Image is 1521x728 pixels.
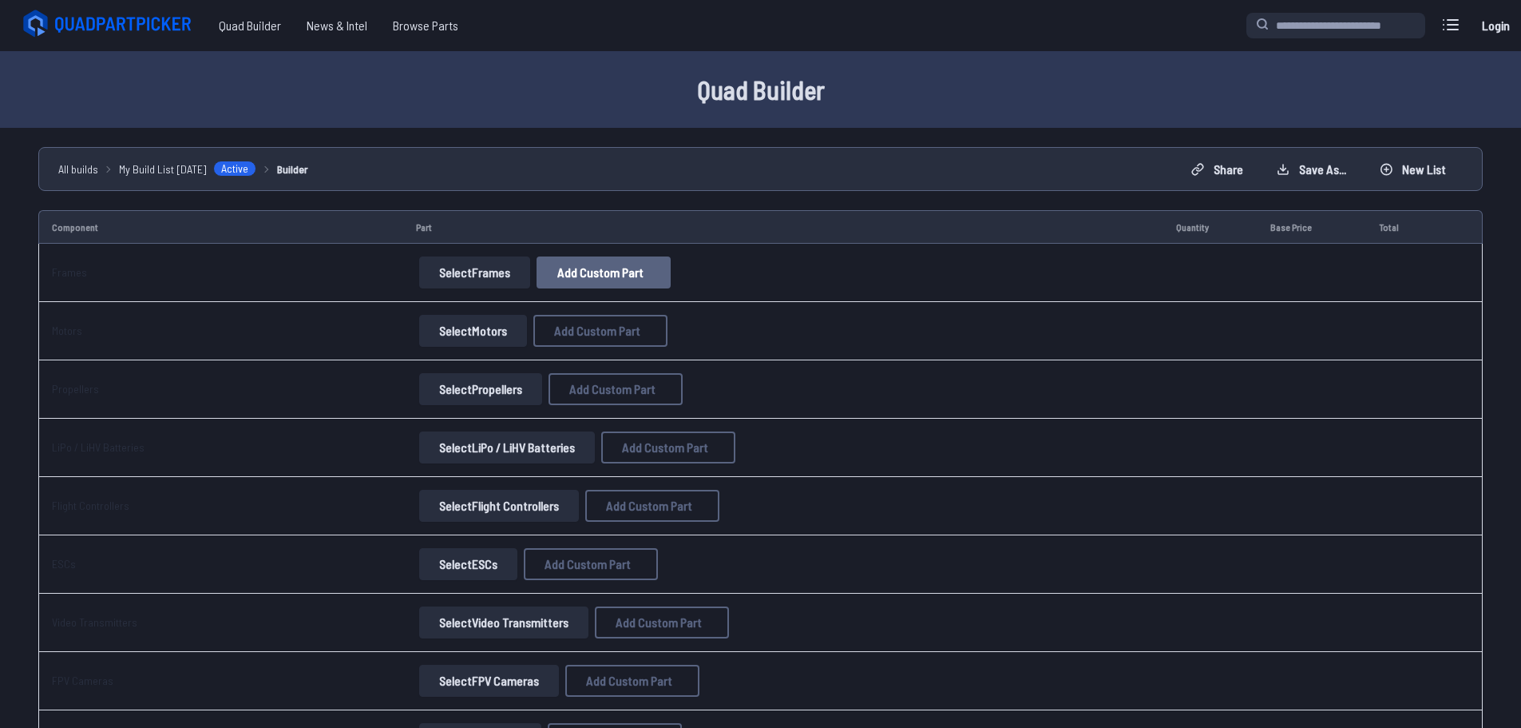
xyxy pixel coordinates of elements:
[586,674,672,687] span: Add Custom Part
[419,315,527,347] button: SelectMotors
[606,499,692,512] span: Add Custom Part
[250,70,1272,109] h1: Quad Builder
[52,674,113,687] a: FPV Cameras
[416,665,562,697] a: SelectFPV Cameras
[380,10,471,42] a: Browse Parts
[524,548,658,580] button: Add Custom Part
[622,441,708,454] span: Add Custom Part
[416,548,521,580] a: SelectESCs
[533,315,667,347] button: Add Custom Part
[419,548,517,580] button: SelectESCs
[38,210,403,244] td: Component
[565,665,699,697] button: Add Custom Part
[1366,157,1460,182] button: New List
[554,324,640,337] span: Add Custom Part
[419,665,559,697] button: SelectFPV Cameras
[213,161,256,177] span: Active
[549,373,683,405] button: Add Custom Part
[416,490,582,522] a: SelectFlight Controllers
[569,383,656,396] span: Add Custom Part
[58,161,98,177] a: All builds
[419,490,579,522] button: SelectFlight Controllers
[1178,157,1257,182] button: Share
[277,161,308,177] a: Builder
[206,10,294,42] a: Quad Builder
[52,265,87,279] a: Frames
[119,161,207,177] span: My Build List [DATE]
[1163,210,1258,244] td: Quantity
[416,257,533,288] a: SelectFrames
[1258,210,1366,244] td: Base Price
[545,558,631,571] span: Add Custom Part
[419,607,588,638] button: SelectVideo Transmitters
[1476,10,1515,42] a: Login
[294,10,380,42] a: News & Intel
[403,210,1163,244] td: Part
[1366,210,1440,244] td: Total
[1263,157,1360,182] button: Save as...
[52,440,145,454] a: LiPo / LiHV Batteries
[537,257,671,288] button: Add Custom Part
[585,490,719,522] button: Add Custom Part
[416,315,530,347] a: SelectMotors
[419,373,542,405] button: SelectPropellers
[52,499,129,512] a: Flight Controllers
[52,382,99,396] a: Propellers
[416,432,598,463] a: SelectLiPo / LiHV Batteries
[419,257,530,288] button: SelectFrames
[416,373,545,405] a: SelectPropellers
[416,607,592,638] a: SelectVideo Transmitters
[119,161,256,177] a: My Build List [DATE]Active
[52,324,82,337] a: Motors
[52,557,76,571] a: ESCs
[557,266,644,279] span: Add Custom Part
[419,432,595,463] button: SelectLiPo / LiHV Batteries
[616,616,702,629] span: Add Custom Part
[52,615,137,629] a: Video Transmitters
[595,607,729,638] button: Add Custom Part
[601,432,735,463] button: Add Custom Part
